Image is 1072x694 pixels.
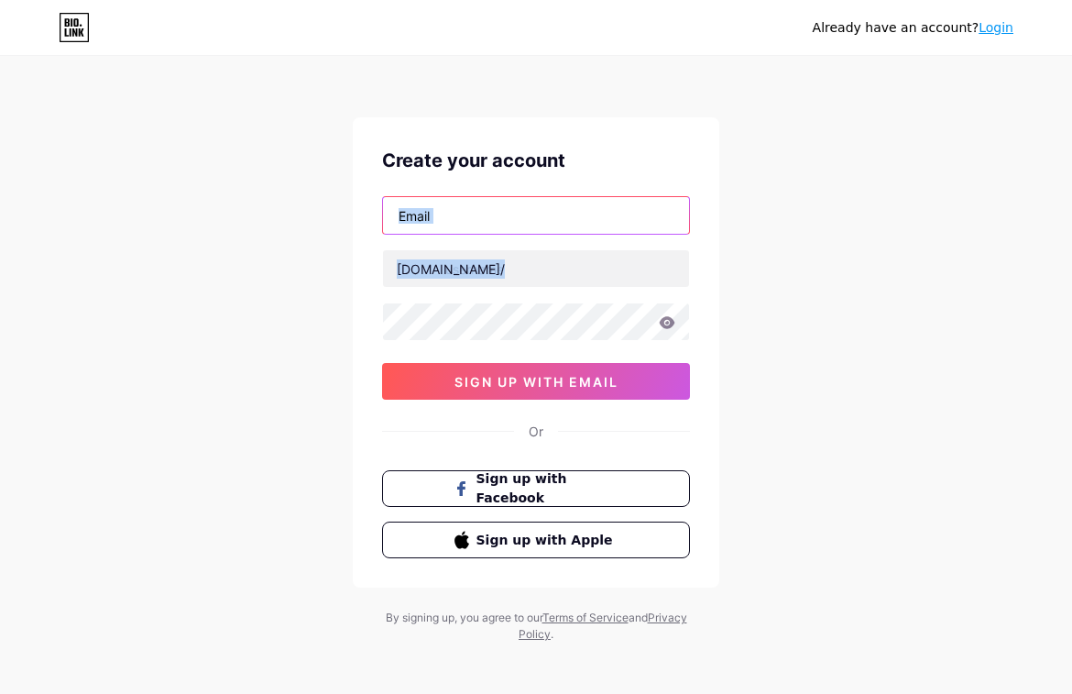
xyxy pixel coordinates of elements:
[382,470,690,507] button: Sign up with Facebook
[813,18,1013,38] div: Already have an account?
[529,422,543,441] div: Or
[382,522,690,558] button: Sign up with Apple
[542,611,629,624] a: Terms of Service
[383,197,689,234] input: Email
[454,374,618,390] span: sign up with email
[382,147,690,174] div: Create your account
[979,20,1013,35] a: Login
[476,469,618,508] span: Sign up with Facebook
[380,610,692,643] div: By signing up, you agree to our and .
[383,250,689,287] input: username
[382,363,690,400] button: sign up with email
[476,531,618,550] span: Sign up with Apple
[397,259,505,279] div: [DOMAIN_NAME]/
